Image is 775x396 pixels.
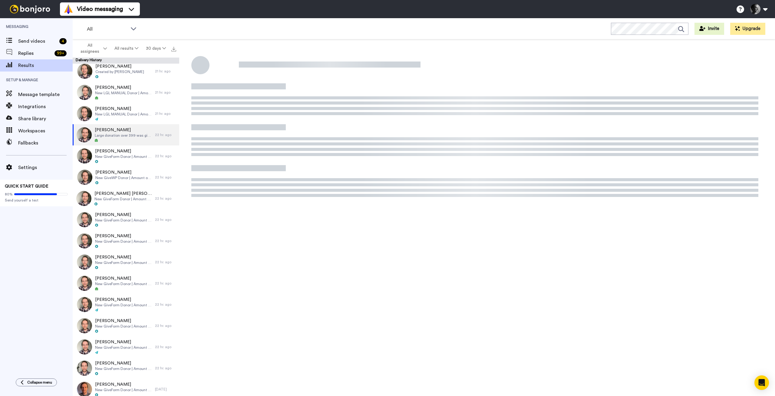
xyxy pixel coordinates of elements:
[95,112,152,117] span: New LGL MANUAL Donor | Amount of $ 50
[7,5,53,13] img: bj-logo-header-white.svg
[155,387,176,392] div: [DATE]
[73,294,179,315] a: [PERSON_NAME]New GiveForm Donor | Amount of 25.022 hr. ago
[730,23,765,35] button: Upgrade
[95,63,144,69] span: [PERSON_NAME]
[95,148,152,154] span: [PERSON_NAME]
[95,254,152,260] span: [PERSON_NAME]
[77,64,92,79] img: a8616107-52c5-4e9e-8675-6487c8982658-thumb.jpg
[18,115,73,122] span: Share library
[95,381,152,388] span: [PERSON_NAME]
[73,273,179,294] a: [PERSON_NAME]New GiveForm Donor | Amount of 52.2122 hr. ago
[27,380,52,385] span: Collapse menu
[76,191,91,206] img: 4ae07519-eedc-4e4d-b8b4-ea19462b5881-thumb.jpg
[73,315,179,336] a: [PERSON_NAME]New GiveForm Donor | Amount of 519.2522 hr. ago
[155,154,176,158] div: 22 hr. ago
[694,23,724,35] button: Invite
[95,85,152,91] span: [PERSON_NAME]
[77,212,92,227] img: 28b0b9d8-55be-4791-9413-a44dfe8b9de4-thumb.jpg
[155,196,176,201] div: 22 hr. ago
[95,360,152,366] span: [PERSON_NAME]
[77,318,92,333] img: 094c3932-c7be-4ed4-a846-2a3d2292bf59-thumb.jpg
[77,339,92,354] img: dee6807d-06e8-452f-a816-3ea1fcc2a045-thumb.jpg
[111,43,142,54] button: All results
[77,85,92,100] img: 440fa89b-7f3b-459e-966d-130caffa1e9e-thumb.jpg
[18,50,52,57] span: Replies
[155,111,176,116] div: 21 hr. ago
[155,132,176,137] div: 22 hr. ago
[73,336,179,358] a: [PERSON_NAME]New GiveForm Donor | Amount of 24.022 hr. ago
[54,50,67,56] div: 99 +
[155,302,176,307] div: 22 hr. ago
[77,170,92,185] img: 1214d794-c438-4126-82d5-836c7d6a2f0e-thumb.jpg
[155,366,176,371] div: 22 hr. ago
[77,297,92,312] img: 0f9d599d-81f2-48f0-8553-3fdbc196fff1-thumb.jpg
[155,217,176,222] div: 22 hr. ago
[18,127,73,135] span: Workspaces
[87,25,127,33] span: All
[95,154,152,159] span: New GiveForm Donor | Amount of 180.0
[171,47,176,52] img: export.svg
[73,209,179,230] a: [PERSON_NAME]New GiveForm Donor | Amount of 20.022 hr. ago
[155,260,176,265] div: 22 hr. ago
[73,61,179,82] a: [PERSON_NAME]Created by [PERSON_NAME]21 hr. ago
[95,281,152,286] span: New GiveForm Donor | Amount of 52.21
[95,366,152,371] span: New GiveForm Donor | Amount of 10.69
[73,58,179,64] div: Delivery History
[95,339,152,345] span: [PERSON_NAME]
[77,361,92,376] img: fde19114-94ee-40a4-8533-d8326c973564-thumb.jpg
[94,197,152,201] span: New GiveForm Donor | Amount of 104.1
[77,42,102,55] span: All assignees
[95,127,152,133] span: [PERSON_NAME]
[754,375,769,390] div: Open Intercom Messenger
[155,344,176,349] div: 22 hr. ago
[5,184,48,188] span: QUICK START GUIDE
[73,251,179,273] a: [PERSON_NAME]New GiveForm Donor | Amount of 1000.022 hr. ago
[95,388,152,392] span: New GiveForm Donor | Amount of 104.1
[73,82,179,103] a: [PERSON_NAME]New LGL MANUAL Donor | Amount of $ 400021 hr. ago
[18,103,73,110] span: Integrations
[95,345,152,350] span: New GiveForm Donor | Amount of 24.0
[73,188,179,209] a: [PERSON_NAME] [PERSON_NAME] and [PERSON_NAME]New GiveForm Donor | Amount of 104.122 hr. ago
[95,218,152,223] span: New GiveForm Donor | Amount of 20.0
[18,139,73,147] span: Fallbacks
[95,106,152,112] span: [PERSON_NAME]
[77,127,92,142] img: 1d14b71a-805b-48a7-b5a3-468fce209fe4-thumb.jpg
[95,260,152,265] span: New GiveForm Donor | Amount of 1000.0
[95,318,152,324] span: [PERSON_NAME]
[74,40,111,57] button: All assignees
[77,106,92,121] img: 24df0ffc-fe49-43d3-b79a-e1f23a6a2703-thumb.jpg
[95,169,152,175] span: [PERSON_NAME]
[18,164,73,171] span: Settings
[95,69,144,74] span: Created by [PERSON_NAME]
[18,91,73,98] span: Message template
[155,323,176,328] div: 22 hr. ago
[18,38,57,45] span: Send videos
[170,44,178,53] button: Export all results that match these filters now.
[16,378,57,386] button: Collapse menu
[95,303,152,308] span: New GiveForm Donor | Amount of 25.0
[155,238,176,243] div: 22 hr. ago
[64,4,73,14] img: vm-color.svg
[155,90,176,95] div: 21 hr. ago
[73,167,179,188] a: [PERSON_NAME]New GiveWP Donor | Amount of $ 4322 hr. ago
[73,230,179,251] a: [PERSON_NAME]New GiveForm Donor | Amount of 25.022 hr. ago
[95,297,152,303] span: [PERSON_NAME]
[77,255,92,270] img: ebec300d-6312-4e4a-a3ad-2989084c7fa2-thumb.jpg
[95,91,152,95] span: New LGL MANUAL Donor | Amount of $ 4000
[73,358,179,379] a: [PERSON_NAME]New GiveForm Donor | Amount of 10.6922 hr. ago
[73,103,179,124] a: [PERSON_NAME]New LGL MANUAL Donor | Amount of $ 5021 hr. ago
[155,69,176,74] div: 21 hr. ago
[5,198,68,203] span: Send yourself a test
[73,124,179,145] a: [PERSON_NAME]Large donation over 399 was given by user as once-off22 hr. ago
[95,133,152,138] span: Large donation over 399 was given by user as once-off
[142,43,170,54] button: 30 days
[95,324,152,329] span: New GiveForm Donor | Amount of 519.25
[59,38,67,44] div: 4
[77,5,123,13] span: Video messaging
[95,175,152,180] span: New GiveWP Donor | Amount of $ 43
[155,281,176,286] div: 22 hr. ago
[77,233,92,248] img: a2f97a14-ff76-48d9-9fbc-6a630bb9f9eb-thumb.jpg
[95,239,152,244] span: New GiveForm Donor | Amount of 25.0
[155,175,176,180] div: 22 hr. ago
